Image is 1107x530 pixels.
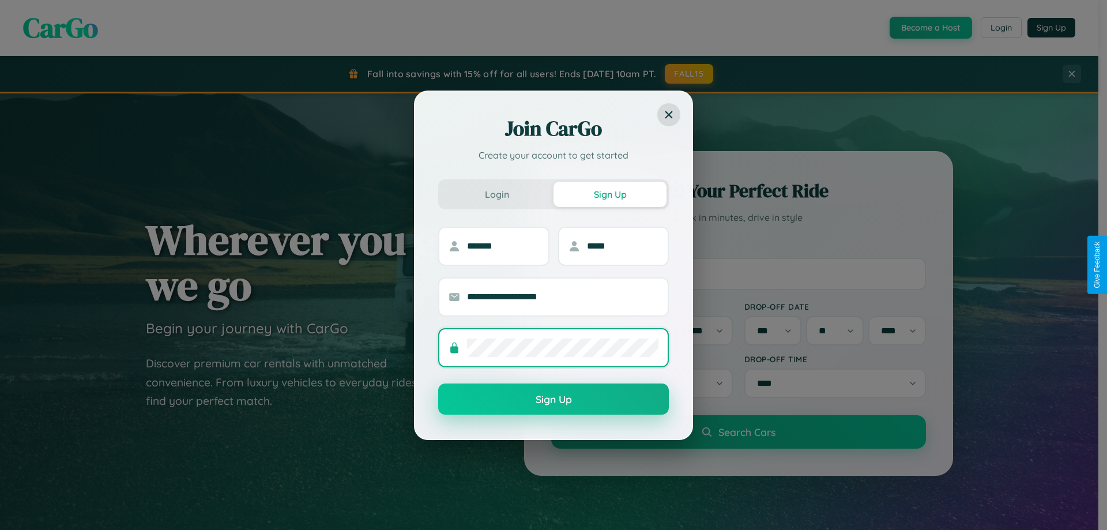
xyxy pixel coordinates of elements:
p: Create your account to get started [438,148,669,162]
div: Give Feedback [1093,242,1101,288]
button: Sign Up [438,384,669,415]
h2: Join CarGo [438,115,669,142]
button: Sign Up [553,182,667,207]
button: Login [440,182,553,207]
